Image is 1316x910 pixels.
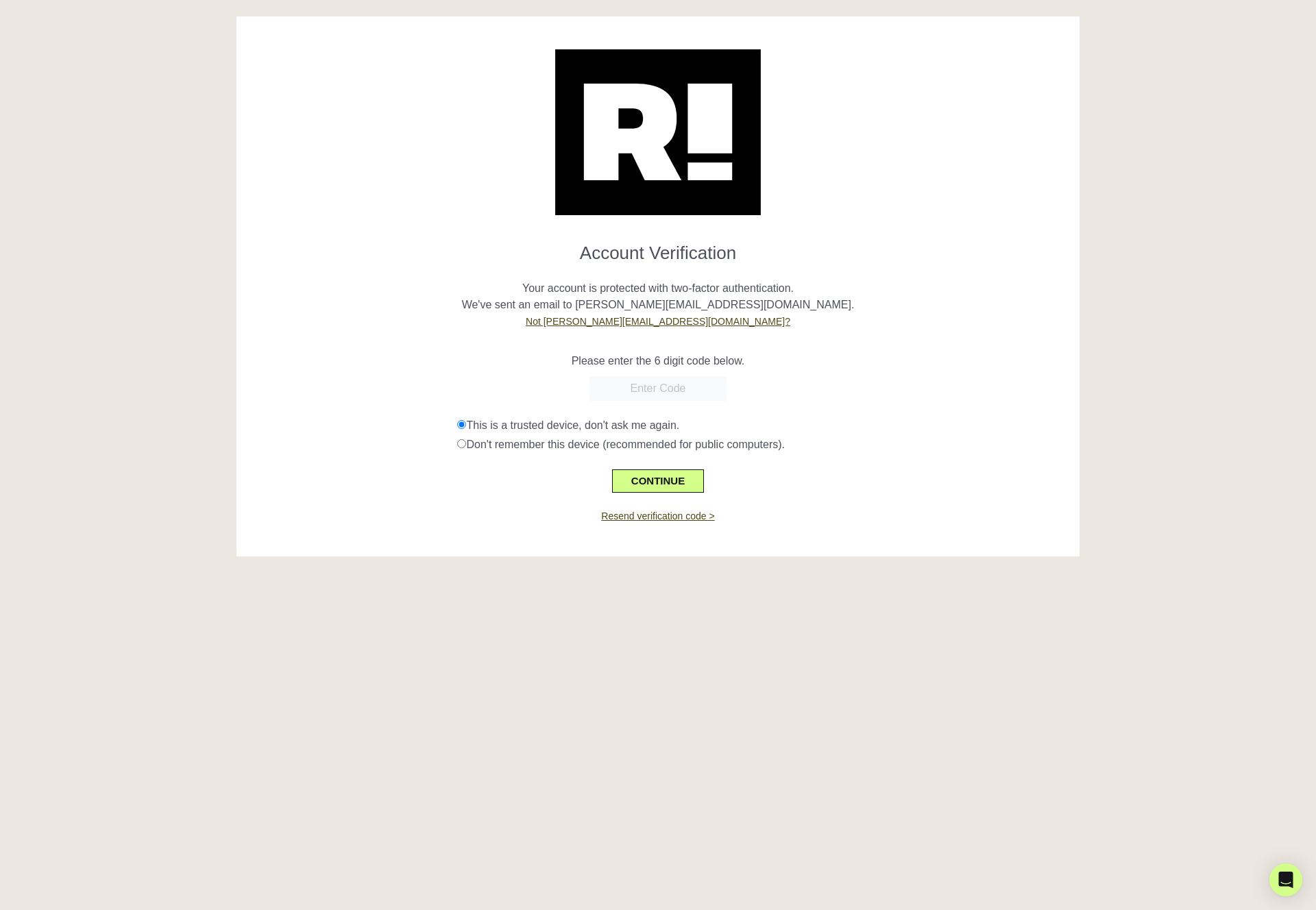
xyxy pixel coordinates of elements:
p: Your account is protected with two-factor authentication. We've sent an email to [PERSON_NAME][EM... [247,264,1069,330]
a: Resend verification code > [601,511,714,521]
div: This is a trusted device, don't ask me again. [457,417,1069,434]
img: Retention.com [555,49,761,215]
input: Enter Code [589,376,727,401]
div: Don't remember this device (recommended for public computers). [457,436,1069,453]
a: Not [PERSON_NAME][EMAIL_ADDRESS][DOMAIN_NAME]? [526,316,790,327]
div: Open Intercom Messenger [1269,863,1302,896]
button: CONTINUE [612,469,704,493]
h1: Account Verification [247,232,1069,264]
p: Please enter the 6 digit code below. [247,353,1069,369]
